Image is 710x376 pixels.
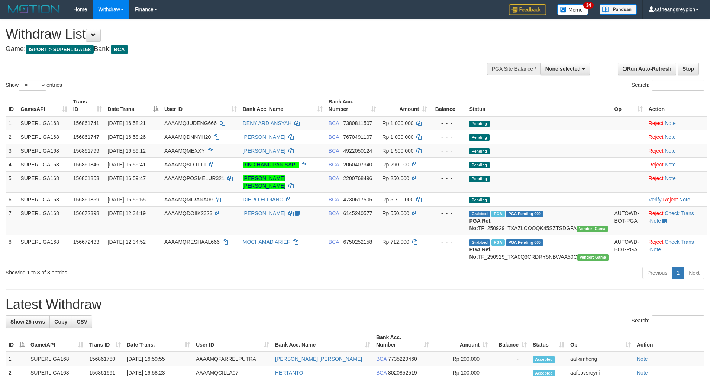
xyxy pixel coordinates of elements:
span: Copy 8020852519 to clipboard [388,370,417,376]
span: BCA [329,210,339,216]
td: AAAAMQFARRELPUTRA [193,352,272,366]
td: · [646,171,707,192]
button: None selected [540,63,590,75]
span: AAAAMQMIRANA09 [164,197,213,203]
th: Status [466,95,611,116]
td: SUPERLIGA168 [17,206,70,235]
span: Grabbed [469,211,490,217]
a: Stop [678,63,699,75]
a: [PERSON_NAME] [PERSON_NAME] [243,175,285,189]
span: BCA [329,175,339,181]
a: CSV [72,315,92,328]
th: Op: activate to sort column ascending [611,95,646,116]
span: Marked by aafsoycanthlai [491,211,504,217]
a: [PERSON_NAME] [PERSON_NAME] [275,356,362,362]
span: Rp 550.000 [382,210,409,216]
a: Note [637,370,648,376]
span: BCA [329,120,339,126]
a: Copy [49,315,72,328]
th: Balance: activate to sort column ascending [491,331,530,352]
th: Op: activate to sort column ascending [567,331,634,352]
span: Pending [469,162,489,168]
h1: Latest Withdraw [6,297,704,312]
td: 7 [6,206,17,235]
span: BCA [329,134,339,140]
span: ISPORT > SUPERLIGA168 [26,45,94,54]
a: Reject [649,120,664,126]
td: Rp 200,000 [432,352,491,366]
div: - - - [433,175,463,182]
span: Rp 1.500.000 [382,148,413,154]
td: TF_250929_TXA0Q3CRDRY5NBWAA50C [466,235,611,264]
th: Trans ID: activate to sort column ascending [70,95,105,116]
td: aafkimheng [567,352,634,366]
td: SUPERLIGA168 [17,235,70,264]
a: RIKO HANDIPAN SAPU [243,162,299,168]
span: 156861846 [73,162,99,168]
td: 156861780 [86,352,124,366]
th: User ID: activate to sort column ascending [193,331,272,352]
span: BCA [329,148,339,154]
span: [DATE] 16:58:26 [108,134,146,140]
span: Pending [469,134,489,141]
a: Note [665,148,676,154]
a: Note [650,218,661,224]
span: AAAAMQSLOTTT [164,162,206,168]
span: 156861853 [73,175,99,181]
td: AUTOWD-BOT-PGA [611,235,646,264]
th: Bank Acc. Number: activate to sort column ascending [373,331,432,352]
span: Rp 1.000.000 [382,120,413,126]
div: - - - [433,120,463,127]
div: - - - [433,196,463,203]
span: 156861799 [73,148,99,154]
span: AAAAMQMEXXY [164,148,205,154]
a: [PERSON_NAME] [243,210,285,216]
span: Copy 6750252158 to clipboard [343,239,372,245]
span: BCA [329,239,339,245]
span: 156861741 [73,120,99,126]
span: AAAAMQPOSMELUR321 [164,175,225,181]
span: Copy 7735229460 to clipboard [388,356,417,362]
th: Action [634,331,704,352]
th: Bank Acc. Name: activate to sort column ascending [272,331,373,352]
th: Bank Acc. Name: activate to sort column ascending [240,95,326,116]
label: Show entries [6,80,62,91]
td: · · [646,192,707,206]
span: [DATE] 16:59:47 [108,175,146,181]
a: Run Auto-Refresh [618,63,676,75]
span: Vendor URL: https://trx31.1velocity.biz [577,254,609,261]
span: Pending [469,148,489,154]
span: Copy 7380811507 to clipboard [343,120,372,126]
span: Rp 712.000 [382,239,409,245]
a: Reject [649,148,664,154]
span: Copy 4922050124 to clipboard [343,148,372,154]
select: Showentries [19,80,46,91]
div: - - - [433,210,463,217]
td: 4 [6,157,17,171]
a: Check Trans [665,239,694,245]
span: Rp 5.700.000 [382,197,413,203]
span: Copy 2060407340 to clipboard [343,162,372,168]
td: 2 [6,130,17,144]
span: 34 [583,2,593,9]
div: PGA Site Balance / [487,63,540,75]
span: AAAAMQDOIIK2323 [164,210,212,216]
span: Pending [469,176,489,182]
span: [DATE] 12:34:19 [108,210,146,216]
a: Note [650,246,661,252]
a: Verify [649,197,662,203]
span: 156861747 [73,134,99,140]
th: Game/API: activate to sort column ascending [28,331,86,352]
th: Status: activate to sort column ascending [530,331,567,352]
b: PGA Ref. No: [469,246,491,260]
td: 3 [6,144,17,157]
span: BCA [329,197,339,203]
div: Showing 1 to 8 of 8 entries [6,266,290,276]
th: Amount: activate to sort column ascending [432,331,491,352]
input: Search: [652,80,704,91]
span: Pending [469,121,489,127]
img: Button%20Memo.svg [557,4,588,15]
div: - - - [433,161,463,168]
td: AUTOWD-BOT-PGA [611,206,646,235]
img: MOTION_logo.png [6,4,62,15]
